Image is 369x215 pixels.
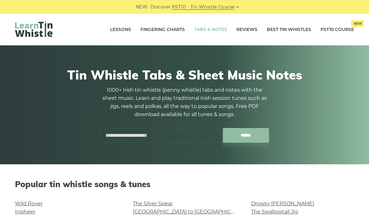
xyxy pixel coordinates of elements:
[133,201,173,207] a: The Silver Spear
[100,86,269,119] p: 1000+ Irish tin whistle (penny whistle) tabs and notes with the sheet music. Learn and play tradi...
[194,22,227,38] a: Tabs & Notes
[110,22,131,38] a: Lessons
[18,67,351,82] h1: Tin Whistle Tabs & Sheet Music Notes
[15,21,53,37] img: LearnTinWhistle.com
[251,209,298,215] a: The Swallowtail Jig
[351,20,364,27] span: New
[15,201,43,207] a: Wild Rover
[133,209,248,215] a: [GEOGRAPHIC_DATA] to [GEOGRAPHIC_DATA]
[321,22,354,38] a: PST10 CourseNew
[15,179,354,189] h2: Popular tin whistle songs & tunes
[15,209,35,215] a: Inisheer
[236,22,257,38] a: Reviews
[267,22,311,38] a: Best Tin Whistles
[251,201,314,207] a: Drowsy [PERSON_NAME]
[140,22,185,38] a: Fingering Charts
